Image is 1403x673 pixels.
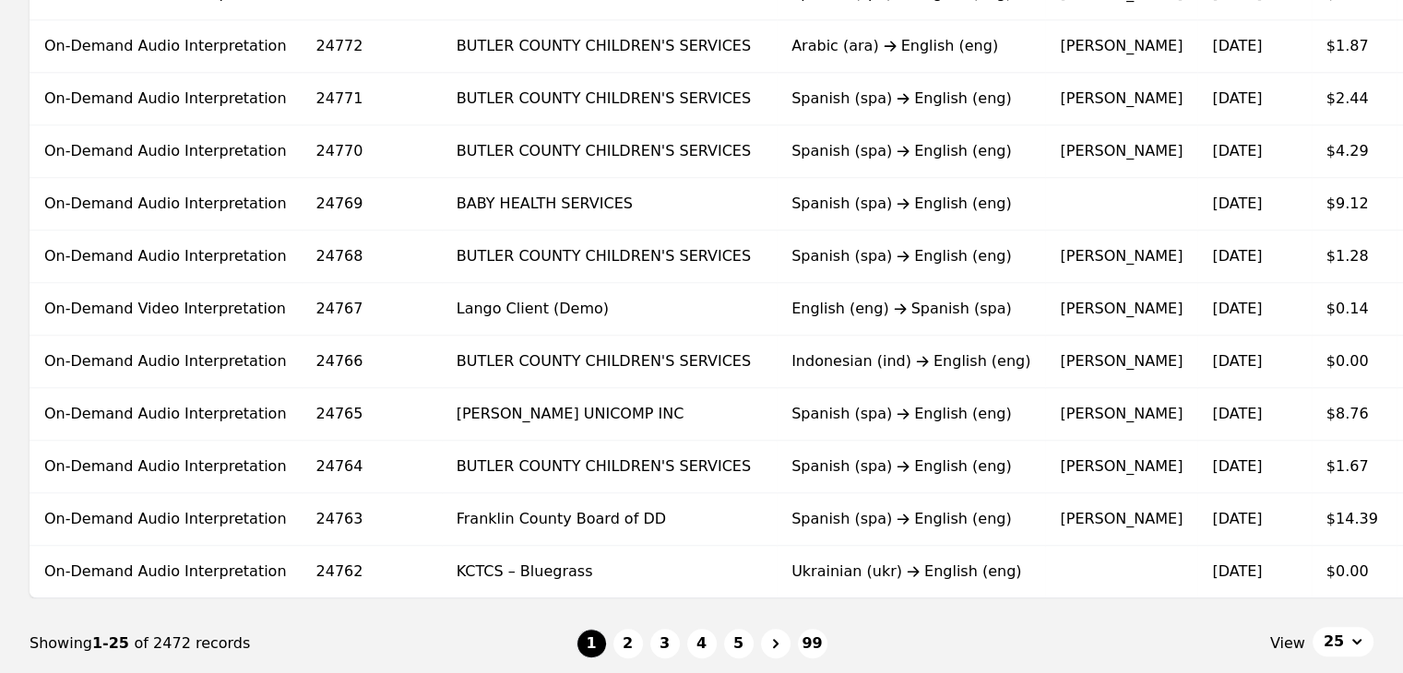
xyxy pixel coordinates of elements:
[791,350,1030,372] div: Indonesian (ind) English (eng)
[1212,405,1262,422] time: [DATE]
[92,634,135,652] span: 1-25
[1212,352,1262,370] time: [DATE]
[302,73,442,125] td: 24771
[442,388,777,441] td: [PERSON_NAME] UNICOMP INC
[302,388,442,441] td: 24765
[1212,142,1262,159] time: [DATE]
[302,283,442,336] td: 24767
[442,73,777,125] td: BUTLER COUNTY CHILDREN'S SERVICES
[1045,336,1197,388] td: [PERSON_NAME]
[30,73,302,125] td: On-Demand Audio Interpretation
[791,298,1030,320] div: English (eng) Spanish (spa)
[791,88,1030,110] div: Spanish (spa) English (eng)
[302,441,442,493] td: 24764
[687,629,717,658] button: 4
[442,493,777,546] td: Franklin County Board of DD
[724,629,754,658] button: 5
[1212,37,1262,54] time: [DATE]
[1045,230,1197,283] td: [PERSON_NAME]
[302,493,442,546] td: 24763
[1312,336,1397,388] td: $0.00
[30,493,302,546] td: On-Demand Audio Interpretation
[1313,627,1373,656] button: 25
[30,632,577,655] div: Showing of 2472 records
[442,125,777,178] td: BUTLER COUNTY CHILDREN'S SERVICES
[302,125,442,178] td: 24770
[1212,300,1262,317] time: [DATE]
[1045,493,1197,546] td: [PERSON_NAME]
[1312,388,1397,441] td: $8.76
[302,336,442,388] td: 24766
[1312,493,1397,546] td: $14.39
[1045,283,1197,336] td: [PERSON_NAME]
[1045,125,1197,178] td: [PERSON_NAME]
[1312,125,1397,178] td: $4.29
[1312,283,1397,336] td: $0.14
[1045,441,1197,493] td: [PERSON_NAME]
[1212,195,1262,212] time: [DATE]
[1212,457,1262,475] time: [DATE]
[791,508,1030,530] div: Spanish (spa) English (eng)
[30,388,302,441] td: On-Demand Audio Interpretation
[1312,441,1397,493] td: $1.67
[791,245,1030,267] div: Spanish (spa) English (eng)
[1212,247,1262,265] time: [DATE]
[30,283,302,336] td: On-Demand Video Interpretation
[442,336,777,388] td: BUTLER COUNTY CHILDREN'S SERVICES
[1312,73,1397,125] td: $2.44
[791,193,1030,215] div: Spanish (spa) English (eng)
[442,178,777,230] td: BABY HEALTH SERVICES
[1312,20,1397,73] td: $1.87
[1045,388,1197,441] td: [PERSON_NAME]
[30,336,302,388] td: On-Demand Audio Interpretation
[442,20,777,73] td: BUTLER COUNTY CHILDREN'S SERVICES
[30,230,302,283] td: On-Demand Audio Interpretation
[1212,562,1262,580] time: [DATE]
[791,561,1030,583] div: Ukrainian (ukr) English (eng)
[613,629,643,658] button: 2
[1312,230,1397,283] td: $1.28
[30,441,302,493] td: On-Demand Audio Interpretation
[1212,510,1262,527] time: [DATE]
[30,20,302,73] td: On-Demand Audio Interpretation
[442,546,777,598] td: KCTCS – Bluegrass
[1312,178,1397,230] td: $9.12
[442,283,777,336] td: Lango Client (Demo)
[30,546,302,598] td: On-Demand Audio Interpretation
[791,35,1030,57] div: Arabic (ara) English (eng)
[302,20,442,73] td: 24772
[650,629,680,658] button: 3
[442,441,777,493] td: BUTLER COUNTY CHILDREN'S SERVICES
[791,403,1030,425] div: Spanish (spa) English (eng)
[1045,20,1197,73] td: [PERSON_NAME]
[791,455,1030,478] div: Spanish (spa) English (eng)
[1045,73,1197,125] td: [PERSON_NAME]
[1270,632,1305,655] span: View
[442,230,777,283] td: BUTLER COUNTY CHILDREN'S SERVICES
[302,230,442,283] td: 24768
[302,546,442,598] td: 24762
[791,140,1030,162] div: Spanish (spa) English (eng)
[798,629,827,658] button: 99
[30,178,302,230] td: On-Demand Audio Interpretation
[1212,89,1262,107] time: [DATE]
[1312,546,1397,598] td: $0.00
[302,178,442,230] td: 24769
[1324,631,1344,653] span: 25
[30,125,302,178] td: On-Demand Audio Interpretation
